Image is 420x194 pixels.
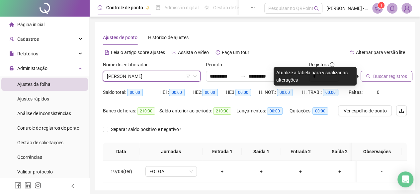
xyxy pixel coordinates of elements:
span: to [240,74,246,79]
div: + [247,168,276,175]
span: Análise de inconsistências [17,111,71,116]
span: facebook [15,182,21,189]
span: 00:00 [202,89,218,96]
span: Separar saldo positivo e negativo? [108,126,184,133]
span: 19/08(ter) [111,169,132,174]
span: file-text [105,50,109,55]
span: Leia o artigo sobre ajustes [111,50,165,55]
span: upload [399,108,404,113]
span: ellipsis [250,5,255,10]
span: lock [9,66,14,71]
button: Buscar registros [361,71,412,82]
th: Entrada 1 [203,143,242,161]
span: Ajustes rápidos [17,96,49,101]
span: 00:00 [169,89,185,96]
span: linkedin [25,182,31,189]
label: Nome do colaborador [103,61,152,68]
label: Período [206,61,226,68]
sup: 1 [378,2,384,9]
span: Relatórios [17,51,38,56]
div: HE 2: [193,89,226,96]
span: Ajustes da folha [17,82,50,87]
span: Faltas: [349,90,364,95]
div: + [286,168,315,175]
span: pushpin [146,6,150,10]
div: Lançamentos: [236,107,290,115]
span: instagram [35,182,41,189]
span: Assista o vídeo [178,50,209,55]
div: HE 3: [226,89,259,96]
div: H. TRAB.: [302,89,349,96]
span: left [70,184,75,188]
span: Registros [309,61,334,68]
span: home [9,22,14,27]
div: Atualize a tabela para visualizar as alterações [274,67,357,86]
span: 00:00 [277,89,293,96]
span: Página inicial [17,22,44,27]
span: info-circle [330,62,334,67]
div: HE 1: [159,89,193,96]
span: Gestão de férias [213,5,247,10]
div: Saldo anterior ao período: [159,107,236,115]
span: bell [389,5,395,11]
span: Ajustes de ponto [103,35,137,40]
span: file-done [156,5,160,10]
span: Admissão digital [164,5,199,10]
span: 00:00 [267,107,283,115]
div: Open Intercom Messenger [397,171,413,187]
span: Administração [17,66,47,71]
span: Ver espelho de ponto [343,107,386,114]
span: VANESSA REGINA DA SILVA PINHEIRO [107,71,197,81]
span: 210:30 [137,107,155,115]
span: FOLGA [149,166,193,176]
div: Banco de horas: [103,107,159,115]
span: Alternar para versão lite [356,50,405,55]
span: Faça um tour [222,50,249,55]
span: Ocorrências [17,155,42,160]
span: Controle de ponto [106,5,143,10]
span: 210:30 [213,107,231,115]
div: - [362,168,401,175]
th: Saída 2 [320,143,359,161]
span: file [9,51,14,56]
div: + [325,168,354,175]
span: down [193,74,197,78]
span: search [314,6,319,11]
th: Jornadas [139,143,203,161]
span: Histórico de ajustes [148,35,189,40]
span: swap [350,50,354,55]
span: 1 [380,3,382,8]
span: 00:00 [235,89,251,96]
span: 00:00 [323,89,338,96]
span: search [366,74,371,79]
span: 0 [377,90,379,95]
span: youtube [172,50,176,55]
img: 9523 [402,3,412,13]
span: [PERSON_NAME] - AUTO POSTO NIVEA [326,5,368,12]
div: Quitações: [290,107,336,115]
span: filter [186,74,190,78]
span: 00:00 [312,107,328,115]
span: Observações [357,148,396,155]
span: sun [205,5,209,10]
th: Saída 1 [242,143,281,161]
span: history [215,50,220,55]
span: Controle de registros de ponto [17,125,79,131]
span: clock-circle [98,5,102,10]
span: Cadastros [17,36,39,42]
span: user-add [9,37,14,41]
span: Gestão de solicitações [17,140,63,145]
th: Entrada 2 [281,143,320,161]
th: Observações [352,143,402,161]
div: H. NOT.: [259,89,302,96]
div: Saldo total: [103,89,159,96]
span: Buscar registros [373,73,407,80]
button: Ver espelho de ponto [338,105,392,116]
th: Data [103,143,139,161]
span: swap-right [240,74,246,79]
span: 00:00 [127,89,143,96]
span: Validar protocolo [17,169,53,174]
div: + [208,168,236,175]
span: notification [375,5,380,11]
